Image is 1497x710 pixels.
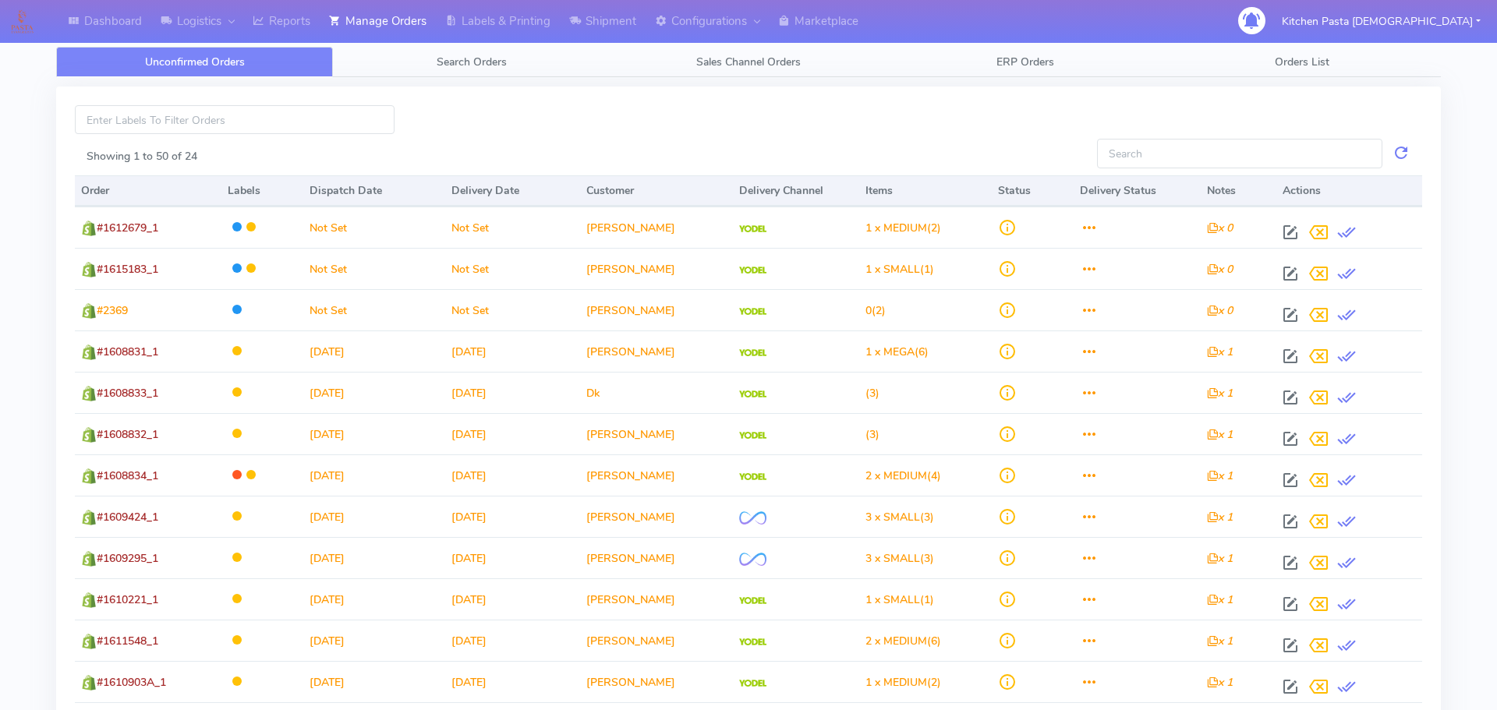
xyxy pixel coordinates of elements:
td: [DATE] [303,661,445,702]
td: [PERSON_NAME] [580,537,733,578]
span: (3) [865,427,879,442]
td: [DATE] [445,372,580,413]
ul: Tabs [56,47,1441,77]
th: Delivery Status [1074,175,1200,207]
img: Yodel [739,308,766,316]
td: [DATE] [445,454,580,496]
td: [PERSON_NAME] [580,620,733,661]
td: [DATE] [303,496,445,537]
span: 1 x SMALL [865,592,920,607]
td: [DATE] [303,578,445,620]
td: Not Set [445,207,580,248]
span: (4) [865,468,941,483]
td: [PERSON_NAME] [580,496,733,537]
td: [PERSON_NAME] [580,289,733,330]
img: Yodel [739,390,766,398]
img: Yodel [739,638,766,646]
th: Labels [221,175,303,207]
td: [DATE] [303,372,445,413]
td: Not Set [303,248,445,289]
img: Yodel [739,432,766,440]
input: Search [1097,139,1382,168]
td: [DATE] [445,578,580,620]
span: #1609424_1 [97,510,158,525]
td: Not Set [445,248,580,289]
span: #1612679_1 [97,221,158,235]
th: Notes [1201,175,1277,207]
th: Customer [580,175,733,207]
th: Delivery Channel [733,175,859,207]
td: [PERSON_NAME] [580,578,733,620]
td: [DATE] [303,454,445,496]
span: #1609295_1 [97,551,158,566]
img: Yodel [739,267,766,274]
img: Yodel [739,597,766,605]
label: Showing 1 to 50 of 24 [87,148,197,164]
th: Items [859,175,992,207]
span: 2 x MEDIUM [865,468,927,483]
td: [DATE] [303,330,445,372]
span: (1) [865,262,934,277]
input: Enter Labels To Filter Orders [75,105,395,134]
span: (1) [865,592,934,607]
span: #1610903A_1 [97,675,166,690]
td: Dk [580,372,733,413]
i: x 1 [1207,510,1233,525]
span: 3 x SMALL [865,510,920,525]
span: Unconfirmed Orders [145,55,245,69]
i: x 1 [1207,427,1233,442]
span: (3) [865,510,934,525]
span: #1615183_1 [97,262,158,277]
span: #1610221_1 [97,592,158,607]
span: (3) [865,551,934,566]
td: [DATE] [445,620,580,661]
span: #1611548_1 [97,634,158,648]
img: Yodel [739,473,766,481]
img: OnFleet [739,511,766,525]
span: (3) [865,386,879,401]
span: (2) [865,303,886,318]
th: Order [75,175,221,207]
td: [PERSON_NAME] [580,413,733,454]
td: [DATE] [445,537,580,578]
span: #1608831_1 [97,344,158,359]
td: [DATE] [303,537,445,578]
span: Search Orders [437,55,507,69]
td: [PERSON_NAME] [580,207,733,248]
img: Yodel [739,225,766,233]
i: x 0 [1207,221,1233,235]
td: [DATE] [445,496,580,537]
i: x 0 [1207,303,1233,318]
td: [DATE] [445,413,580,454]
img: Yodel [739,349,766,357]
span: #1608832_1 [97,427,158,442]
img: Yodel [739,680,766,687]
td: [PERSON_NAME] [580,330,733,372]
span: (6) [865,634,941,648]
span: 1 x MEGA [865,344,915,359]
td: Not Set [303,289,445,330]
span: #1608833_1 [97,386,158,401]
i: x 1 [1207,592,1233,607]
td: [DATE] [445,330,580,372]
i: x 1 [1207,675,1233,690]
span: (2) [865,675,941,690]
span: (6) [865,344,929,359]
span: #1608834_1 [97,468,158,483]
img: OnFleet [739,553,766,566]
i: x 1 [1207,344,1233,359]
td: [PERSON_NAME] [580,248,733,289]
th: Status [992,175,1074,207]
span: 1 x MEDIUM [865,675,927,690]
span: (2) [865,221,941,235]
td: [DATE] [303,620,445,661]
td: [DATE] [303,413,445,454]
td: [PERSON_NAME] [580,454,733,496]
i: x 1 [1207,634,1233,648]
i: x 1 [1207,468,1233,483]
span: 3 x SMALL [865,551,920,566]
span: 0 [865,303,872,318]
span: Sales Channel Orders [696,55,801,69]
th: Delivery Date [445,175,580,207]
i: x 1 [1207,386,1233,401]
